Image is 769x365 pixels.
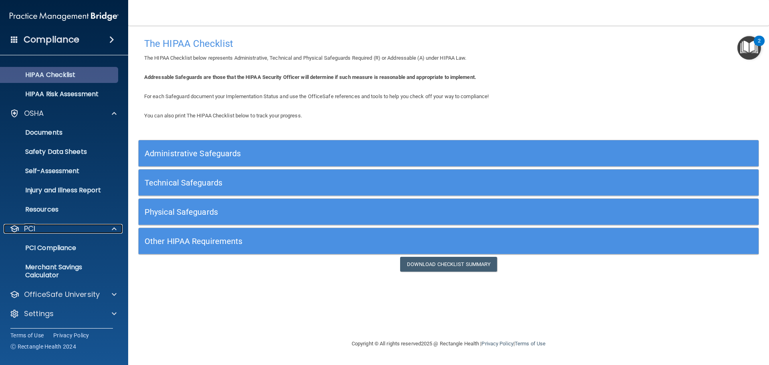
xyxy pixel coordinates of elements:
[10,290,117,299] a: OfficeSafe University
[5,206,115,214] p: Resources
[5,148,115,156] p: Safety Data Sheets
[5,90,115,98] p: HIPAA Risk Assessment
[302,331,595,357] div: Copyright © All rights reserved 2025 @ Rectangle Health | |
[10,109,117,118] a: OSHA
[24,224,35,234] p: PCI
[144,55,467,61] span: The HIPAA Checklist below represents Administrative, Technical and Physical Safeguards Required (...
[24,290,100,299] p: OfficeSafe University
[481,341,513,347] a: Privacy Policy
[5,167,115,175] p: Self-Assessment
[5,129,115,137] p: Documents
[24,34,79,45] h4: Compliance
[10,331,44,339] a: Terms of Use
[758,41,761,51] div: 2
[144,113,302,119] span: You can also print The HIPAA Checklist below to track your progress.
[5,186,115,194] p: Injury and Illness Report
[5,244,115,252] p: PCI Compliance
[53,331,89,339] a: Privacy Policy
[145,208,598,216] h5: Physical Safeguards
[145,149,598,158] h5: Administrative Safeguards
[10,309,117,319] a: Settings
[144,74,476,80] b: Addressable Safeguards are those that the HIPAA Security Officer will determine if such measure i...
[24,309,54,319] p: Settings
[145,237,598,246] h5: Other HIPAA Requirements
[737,36,761,60] button: Open Resource Center, 2 new notifications
[24,109,44,118] p: OSHA
[515,341,546,347] a: Terms of Use
[400,257,497,272] a: Download Checklist Summary
[145,178,598,187] h5: Technical Safeguards
[10,8,119,24] img: PMB logo
[5,71,115,79] p: HIPAA Checklist
[144,38,753,49] h4: The HIPAA Checklist
[10,224,117,234] a: PCI
[630,308,759,340] iframe: Drift Widget Chat Controller
[10,343,76,351] span: Ⓒ Rectangle Health 2024
[5,263,115,279] p: Merchant Savings Calculator
[144,93,489,99] span: For each Safeguard document your Implementation Status and use the OfficeSafe references and tool...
